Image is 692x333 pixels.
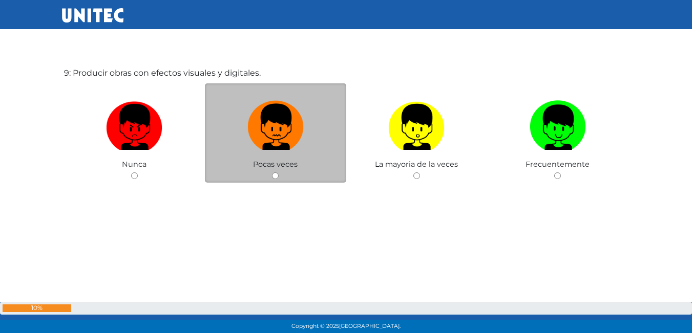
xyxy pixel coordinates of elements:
[530,97,586,150] img: Frecuentemente
[375,160,458,169] span: La mayoria de la veces
[3,304,71,312] div: 10%
[253,160,298,169] span: Pocas veces
[106,97,162,150] img: Nunca
[526,160,590,169] span: Frecuentemente
[122,160,146,169] span: Nunca
[62,8,123,23] img: UNITEC
[247,97,304,150] img: Pocas veces
[388,97,445,150] img: La mayoria de la veces
[64,67,261,79] label: 9: Producir obras con efectos visuales y digitales.
[339,323,401,329] span: [GEOGRAPHIC_DATA].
